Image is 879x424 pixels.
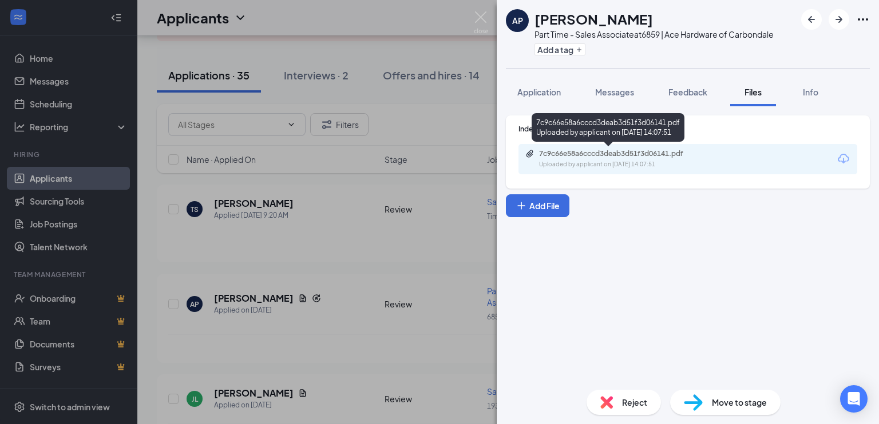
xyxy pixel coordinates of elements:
div: 7c9c66e58a6cccd3deab3d51f3d06141.pdf [539,149,699,158]
svg: Ellipses [856,13,870,26]
svg: Download [837,152,850,166]
span: Reject [622,396,647,409]
span: Messages [595,87,634,97]
span: Application [517,87,561,97]
svg: ArrowLeftNew [805,13,818,26]
div: Uploaded by applicant on [DATE] 14:07:51 [539,160,711,169]
span: Files [745,87,762,97]
span: Move to stage [712,396,767,409]
svg: Paperclip [525,149,534,158]
div: Open Intercom Messenger [840,385,868,413]
div: Indeed Resume [518,124,857,134]
span: Info [803,87,818,97]
svg: Plus [576,46,583,53]
svg: Plus [516,200,527,211]
span: Feedback [668,87,707,97]
button: ArrowRight [829,9,849,30]
button: PlusAdd a tag [534,43,585,55]
div: 7c9c66e58a6cccd3deab3d51f3d06141.pdf Uploaded by applicant on [DATE] 14:07:51 [532,113,684,142]
svg: ArrowRight [832,13,846,26]
h1: [PERSON_NAME] [534,9,653,29]
div: AP [512,15,523,26]
a: Paperclip7c9c66e58a6cccd3deab3d51f3d06141.pdfUploaded by applicant on [DATE] 14:07:51 [525,149,711,169]
div: Part Time - Sales Associate at 6859 | Ace Hardware of Carbondale [534,29,774,40]
button: ArrowLeftNew [801,9,822,30]
button: Add FilePlus [506,194,569,217]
